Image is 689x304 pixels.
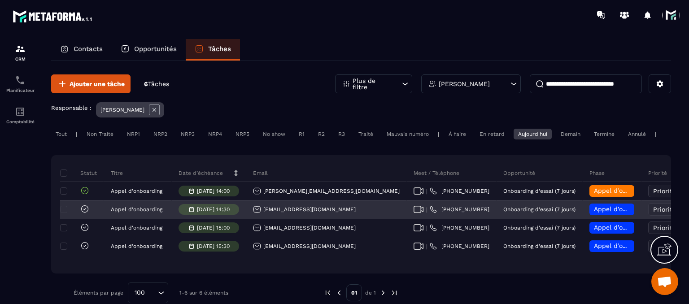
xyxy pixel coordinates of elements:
[514,129,552,139] div: Aujourd'hui
[111,169,123,177] p: Titre
[131,288,148,298] span: 100
[111,188,162,194] p: Appel d'onboarding
[430,224,489,231] a: [PHONE_NUMBER]
[197,188,230,194] p: [DATE] 14:00
[503,188,576,194] p: Onboarding d'essai (7 jours)
[426,206,427,213] span: |
[653,187,676,195] span: Priorité
[111,225,162,231] p: Appel d'onboarding
[503,243,576,249] p: Onboarding d'essai (7 jours)
[82,129,118,139] div: Non Traité
[144,80,169,88] p: 6
[111,206,162,213] p: Appel d'onboarding
[2,119,38,124] p: Comptabilité
[128,282,168,303] div: Search for option
[2,100,38,131] a: accountantaccountantComptabilité
[594,205,679,213] span: Appel d’onboarding planifié
[589,169,605,177] p: Phase
[74,45,103,53] p: Contacts
[594,187,684,194] span: Appel d’onboarding terminée
[503,225,576,231] p: Onboarding d'essai (7 jours)
[503,206,576,213] p: Onboarding d'essai (7 jours)
[334,129,349,139] div: R3
[653,206,676,213] span: Priorité
[111,243,162,249] p: Appel d'onboarding
[653,224,676,231] span: Priorité
[426,243,427,250] span: |
[314,129,329,139] div: R2
[51,39,112,61] a: Contacts
[430,187,489,195] a: [PHONE_NUMBER]
[197,206,230,213] p: [DATE] 14:30
[76,131,78,137] p: |
[231,129,254,139] div: NRP5
[390,289,398,297] img: next
[197,243,230,249] p: [DATE] 15:30
[148,80,169,87] span: Tâches
[51,104,92,111] p: Responsable :
[430,206,489,213] a: [PHONE_NUMBER]
[100,107,144,113] p: [PERSON_NAME]
[655,131,657,137] p: |
[148,288,156,298] input: Search for option
[51,74,131,93] button: Ajouter une tâche
[197,225,230,231] p: [DATE] 15:00
[13,8,93,24] img: logo
[379,289,387,297] img: next
[346,284,362,301] p: 01
[426,188,427,195] span: |
[475,129,509,139] div: En retard
[253,169,268,177] p: Email
[62,169,97,177] p: Statut
[186,39,240,61] a: Tâches
[134,45,177,53] p: Opportunités
[2,88,38,93] p: Planificateur
[122,129,144,139] div: NRP1
[51,129,71,139] div: Tout
[438,131,440,137] p: |
[354,129,378,139] div: Traité
[624,129,650,139] div: Annulé
[149,129,172,139] div: NRP2
[651,268,678,295] div: Ouvrir le chat
[2,56,38,61] p: CRM
[430,243,489,250] a: [PHONE_NUMBER]
[594,242,679,249] span: Appel d’onboarding planifié
[324,289,332,297] img: prev
[648,169,667,177] p: Priorité
[15,43,26,54] img: formation
[70,79,125,88] span: Ajouter une tâche
[444,129,471,139] div: À faire
[353,78,392,90] p: Plus de filtre
[208,45,231,53] p: Tâches
[439,81,490,87] p: [PERSON_NAME]
[258,129,290,139] div: No show
[294,129,309,139] div: R1
[179,169,223,177] p: Date d’échéance
[2,68,38,100] a: schedulerschedulerPlanificateur
[335,289,343,297] img: prev
[414,169,459,177] p: Meet / Téléphone
[15,106,26,117] img: accountant
[503,169,535,177] p: Opportunité
[365,289,376,296] p: de 1
[2,37,38,68] a: formationformationCRM
[15,75,26,86] img: scheduler
[112,39,186,61] a: Opportunités
[594,224,679,231] span: Appel d’onboarding planifié
[556,129,585,139] div: Demain
[176,129,199,139] div: NRP3
[74,290,123,296] p: Éléments par page
[382,129,433,139] div: Mauvais numéro
[179,290,228,296] p: 1-6 sur 6 éléments
[589,129,619,139] div: Terminé
[204,129,227,139] div: NRP4
[426,225,427,231] span: |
